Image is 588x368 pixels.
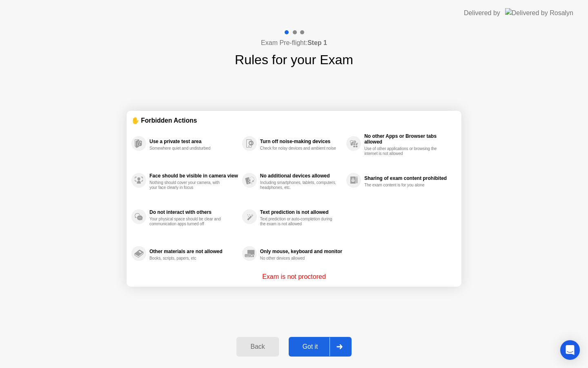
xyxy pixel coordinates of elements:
[260,146,337,151] div: Check for noisy devices and ambient noise
[364,146,441,156] div: Use of other applications or browsing the internet is not allowed
[149,256,227,261] div: Books, scripts, papers, etc
[236,337,278,357] button: Back
[149,139,238,144] div: Use a private test area
[560,340,580,360] div: Open Intercom Messenger
[149,173,238,179] div: Face should be visible in camera view
[289,337,352,357] button: Got it
[260,209,342,215] div: Text prediction is not allowed
[261,38,327,48] h4: Exam Pre-flight:
[239,343,276,350] div: Back
[260,173,342,179] div: No additional devices allowed
[364,133,452,145] div: No other Apps or Browser tabs allowed
[291,343,330,350] div: Got it
[149,209,238,215] div: Do not interact with others
[505,8,573,18] img: Delivered by Rosalyn
[364,183,441,188] div: The exam content is for you alone
[364,175,452,181] div: Sharing of exam content prohibited
[149,249,238,254] div: Other materials are not allowed
[262,272,326,282] p: Exam is not proctored
[149,146,227,151] div: Somewhere quiet and undisturbed
[464,8,500,18] div: Delivered by
[260,180,337,190] div: Including smartphones, tablets, computers, headphones, etc.
[260,217,337,227] div: Text prediction or auto-completion during the exam is not allowed
[307,39,327,46] b: Step 1
[235,50,353,70] h1: Rules for your Exam
[149,180,227,190] div: Nothing should cover your camera, with your face clearly in focus
[260,249,342,254] div: Only mouse, keyboard and monitor
[260,256,337,261] div: No other devices allowed
[131,116,457,125] div: ✋ Forbidden Actions
[260,139,342,144] div: Turn off noise-making devices
[149,217,227,227] div: Your physical space should be clear and communication apps turned off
